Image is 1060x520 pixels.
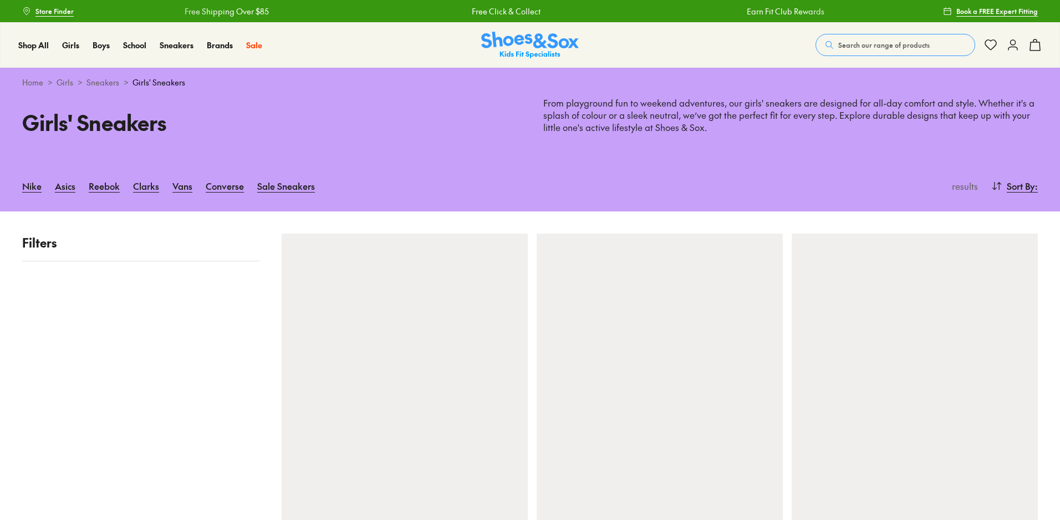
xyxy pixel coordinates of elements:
[991,174,1038,198] button: Sort By:
[86,77,119,88] a: Sneakers
[62,39,79,51] span: Girls
[172,174,192,198] a: Vans
[160,39,193,51] span: Sneakers
[123,39,146,51] a: School
[207,39,233,51] span: Brands
[1007,179,1035,193] span: Sort By
[22,1,74,21] a: Store Finder
[956,6,1038,16] span: Book a FREE Expert Fitting
[257,174,315,198] a: Sale Sneakers
[123,39,146,51] span: School
[543,97,1038,134] p: From playground fun to weekend adventures, our girls' sneakers are designed for all-day comfort a...
[746,6,824,17] a: Earn Fit Club Rewards
[93,39,110,51] a: Boys
[160,39,193,51] a: Sneakers
[471,6,540,17] a: Free Click & Collect
[55,174,75,198] a: Asics
[943,1,1038,21] a: Book a FREE Expert Fitting
[93,39,110,51] span: Boys
[206,174,244,198] a: Converse
[184,6,268,17] a: Free Shipping Over $85
[132,77,185,88] span: Girls' Sneakers
[481,32,579,59] img: SNS_Logo_Responsive.svg
[57,77,73,88] a: Girls
[816,34,975,56] button: Search our range of products
[481,32,579,59] a: Shoes & Sox
[89,174,120,198] a: Reebok
[22,77,43,88] a: Home
[947,179,978,193] p: results
[18,39,49,51] span: Shop All
[35,6,74,16] span: Store Finder
[838,40,930,50] span: Search our range of products
[62,39,79,51] a: Girls
[246,39,262,51] a: Sale
[133,174,159,198] a: Clarks
[22,174,42,198] a: Nike
[246,39,262,51] span: Sale
[1035,179,1038,193] span: :
[207,39,233,51] a: Brands
[22,234,259,252] p: Filters
[18,39,49,51] a: Shop All
[22,77,1038,88] div: > > >
[22,107,517,138] h1: Girls' Sneakers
